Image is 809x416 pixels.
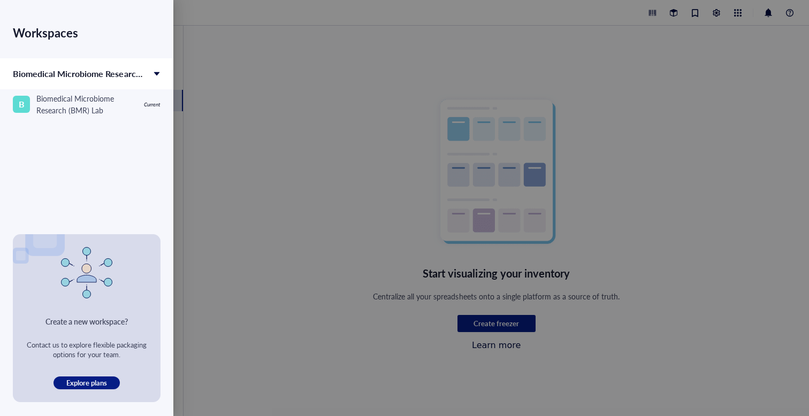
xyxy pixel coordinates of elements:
[13,18,161,48] div: Workspaces
[26,340,148,359] div: Contact us to explore flexible packaging options for your team.
[144,101,161,107] div: Current
[66,378,107,388] span: Explore plans
[13,207,65,264] img: Image left
[13,67,182,80] span: Biomedical Microbiome Research (BMR) Lab
[19,97,25,111] span: B
[54,376,120,389] button: Explore plans
[45,315,128,327] div: Create a new workspace?
[61,247,112,298] img: New workspace
[36,93,136,116] div: Biomedical Microbiome Research (BMR) Lab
